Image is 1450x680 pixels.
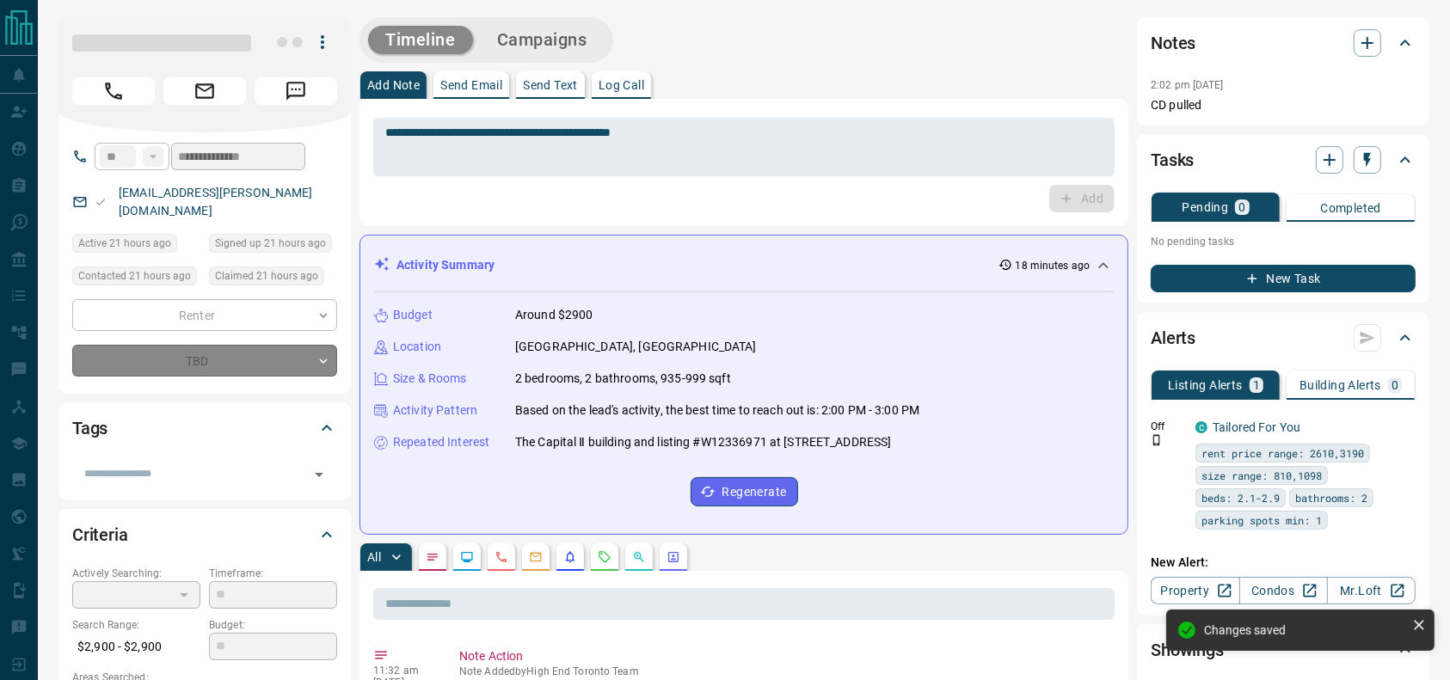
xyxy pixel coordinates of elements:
[515,306,593,324] p: Around $2900
[1201,444,1364,462] span: rent price range: 2610,3190
[563,550,577,564] svg: Listing Alerts
[367,79,420,91] p: Add Note
[307,463,331,487] button: Open
[393,306,433,324] p: Budget
[495,550,508,564] svg: Calls
[209,266,337,291] div: Wed Aug 13 2025
[396,256,495,274] p: Activity Summary
[1195,421,1207,433] div: condos.ca
[209,617,337,633] p: Budget:
[95,196,107,208] svg: Email Valid
[385,126,1103,169] textarea: To enrich screen reader interactions, please activate Accessibility in Grammarly extension settings
[1151,229,1416,254] p: No pending tasks
[515,433,892,451] p: The Capital Ⅱ building and listing #W12336971 at [STREET_ADDRESS]
[367,551,381,563] p: All
[72,414,108,442] h2: Tags
[393,401,477,420] p: Activity Pattern
[209,566,337,581] p: Timeframe:
[72,521,128,548] h2: Criteria
[523,79,578,91] p: Send Text
[1151,629,1416,671] div: Showings
[1151,139,1416,181] div: Tasks
[1295,489,1367,506] span: bathrooms: 2
[515,401,919,420] p: Based on the lead's activity, the best time to reach out is: 2:00 PM - 3:00 PM
[1151,554,1416,572] p: New Alert:
[480,26,605,54] button: Campaigns
[1238,201,1245,213] p: 0
[1151,324,1195,352] h2: Alerts
[1201,512,1322,529] span: parking spots min: 1
[255,77,337,105] span: Message
[72,234,200,258] div: Wed Aug 13 2025
[459,665,1108,677] p: Note Added by High End Toronto Team
[1151,79,1224,91] p: 2:02 pm [DATE]
[1151,419,1185,434] p: Off
[1213,420,1300,434] a: Tailored For You
[440,79,502,91] p: Send Email
[78,267,191,285] span: Contacted 21 hours ago
[1151,146,1194,174] h2: Tasks
[459,647,1108,665] p: Note Action
[1253,379,1260,391] p: 1
[599,79,644,91] p: Log Call
[691,477,798,506] button: Regenerate
[426,550,439,564] svg: Notes
[209,234,337,258] div: Wed Aug 13 2025
[72,617,200,633] p: Search Range:
[1204,623,1405,637] div: Changes saved
[393,370,467,388] p: Size & Rooms
[373,665,433,677] p: 11:32 am
[515,370,731,388] p: 2 bedrooms, 2 bathrooms, 935-999 sqft
[1183,201,1229,213] p: Pending
[1392,379,1398,391] p: 0
[1151,317,1416,358] div: Alerts
[460,550,474,564] svg: Lead Browsing Activity
[1201,489,1280,506] span: beds: 2.1-2.9
[667,550,680,564] svg: Agent Actions
[72,266,200,291] div: Wed Aug 13 2025
[368,26,473,54] button: Timeline
[632,550,646,564] svg: Opportunities
[163,77,246,105] span: Email
[598,550,611,564] svg: Requests
[1151,577,1239,604] a: Property
[72,633,200,661] p: $2,900 - $2,900
[1151,636,1224,664] h2: Showings
[1016,258,1091,273] p: 18 minutes ago
[1151,265,1416,292] button: New Task
[529,550,543,564] svg: Emails
[215,235,326,252] span: Signed up 21 hours ago
[1239,577,1328,604] a: Condos
[1327,577,1416,604] a: Mr.Loft
[72,514,337,555] div: Criteria
[215,267,318,285] span: Claimed 21 hours ago
[1299,379,1381,391] p: Building Alerts
[393,433,489,451] p: Repeated Interest
[1151,434,1163,446] svg: Push Notification Only
[72,299,337,331] div: Renter
[119,186,313,217] a: [EMAIL_ADDRESS][PERSON_NAME][DOMAIN_NAME]
[1320,202,1381,214] p: Completed
[1151,22,1416,64] div: Notes
[374,249,1114,281] div: Activity Summary18 minutes ago
[393,338,441,356] p: Location
[72,407,337,449] div: Tags
[1151,29,1195,57] h2: Notes
[1201,467,1322,484] span: size range: 810,1098
[515,338,757,356] p: [GEOGRAPHIC_DATA], [GEOGRAPHIC_DATA]
[78,235,171,252] span: Active 21 hours ago
[72,566,200,581] p: Actively Searching:
[72,345,337,377] div: TBD
[72,77,155,105] span: Call
[1168,379,1243,391] p: Listing Alerts
[1151,96,1416,114] p: CD pulled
